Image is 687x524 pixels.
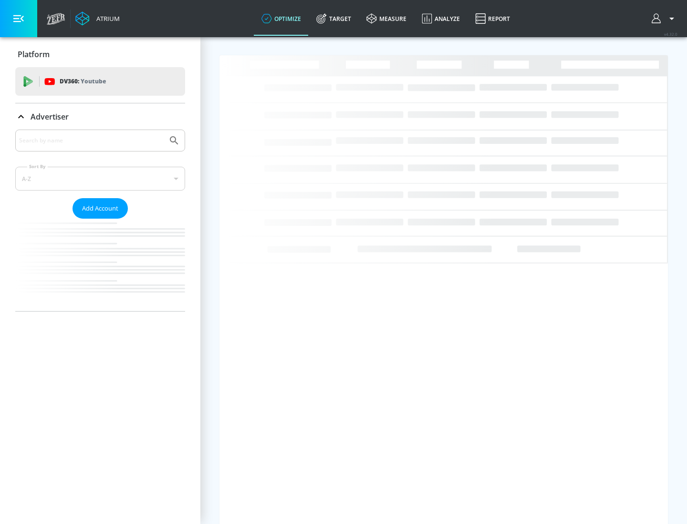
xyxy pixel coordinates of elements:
[82,203,118,214] span: Add Account
[664,31,677,37] span: v 4.32.0
[15,41,185,68] div: Platform
[468,1,518,36] a: Report
[309,1,359,36] a: Target
[81,76,106,86] p: Youtube
[93,14,120,23] div: Atrium
[27,163,48,170] label: Sort By
[19,134,164,147] input: Search by name
[15,103,185,130] div: Advertiser
[18,49,50,60] p: Platform
[15,219,185,311] nav: list of Advertiser
[31,111,69,122] p: Advertiser
[254,1,309,36] a: optimize
[359,1,414,36] a: measure
[15,67,185,96] div: DV360: Youtube
[60,76,106,87] p: DV360:
[75,11,120,26] a: Atrium
[15,130,185,311] div: Advertiser
[15,167,185,191] div: A-Z
[73,198,128,219] button: Add Account
[414,1,468,36] a: Analyze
